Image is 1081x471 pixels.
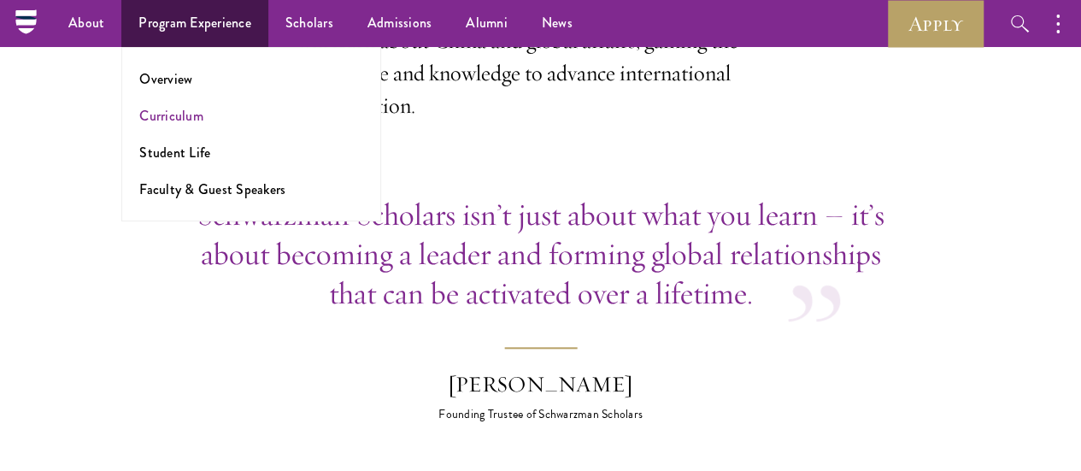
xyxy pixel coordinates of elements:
div: Founding Trustee of Schwarzman Scholars [391,406,690,423]
p: Schwarzman Scholars isn’t just about what you learn – it’s about becoming a leader and forming gl... [195,195,887,313]
a: Faculty & Guest Speakers [139,180,285,199]
a: Curriculum [139,106,203,126]
div: [PERSON_NAME] [391,368,690,401]
a: Student Life [139,143,210,162]
a: Overview [139,69,192,89]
